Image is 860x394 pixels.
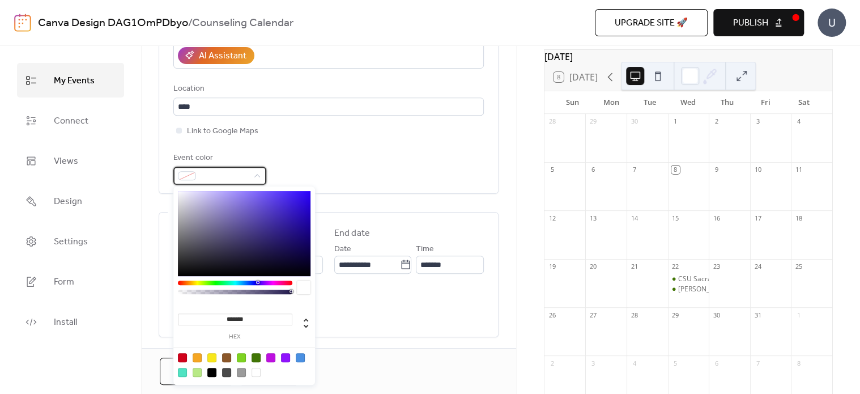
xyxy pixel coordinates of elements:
a: Connect [17,103,124,138]
img: logo [14,14,31,32]
div: Location [173,82,482,96]
a: Form [17,264,124,299]
div: 2 [548,359,556,367]
div: U [818,9,846,37]
div: #4A4A4A [222,368,231,377]
div: Sat [785,91,823,114]
div: Fri [746,91,785,114]
div: 29 [671,311,680,319]
b: / [188,12,192,34]
div: [DATE] [544,50,832,63]
button: Cancel [160,358,234,385]
label: hex [178,334,292,340]
div: Event color [173,151,264,165]
span: Design [54,193,82,210]
div: #9B9B9B [237,368,246,377]
div: 28 [548,117,556,126]
span: Views [54,152,78,170]
div: 28 [630,311,638,319]
div: 4 [794,117,803,126]
a: Settings [17,224,124,259]
div: [PERSON_NAME][GEOGRAPHIC_DATA] [678,285,800,294]
span: Install [54,313,77,331]
div: 2 [712,117,721,126]
div: 21 [630,262,638,271]
div: 1 [794,311,803,319]
a: Canva Design DAG1OmPDbyo [38,12,188,34]
div: AI Assistant [199,49,246,63]
div: 27 [589,311,597,319]
div: 7 [630,166,638,174]
div: 22 [671,262,680,271]
div: Solano Community College [668,285,709,294]
div: 4 [630,359,638,367]
span: Publish [733,16,768,30]
a: Views [17,143,124,178]
div: #B8E986 [193,368,202,377]
div: #8B572A [222,353,231,362]
button: AI Assistant [178,47,254,64]
div: 15 [671,214,680,222]
div: #D0021B [178,353,187,362]
span: Form [54,273,74,291]
div: #000000 [207,368,216,377]
a: Design [17,184,124,218]
div: 23 [712,262,721,271]
button: Upgrade site 🚀 [595,9,708,36]
div: #9013FE [281,353,290,362]
div: Sun [554,91,592,114]
div: Tue [631,91,669,114]
div: 5 [548,166,556,174]
div: CSU Sacramento State Presentation [668,274,709,284]
div: #50E3C2 [178,368,187,377]
div: 5 [671,359,680,367]
span: Connect [54,112,88,130]
div: 25 [794,262,803,271]
div: 6 [712,359,721,367]
div: #417505 [252,353,261,362]
div: #BD10E0 [266,353,275,362]
div: 13 [589,214,597,222]
div: 3 [589,359,597,367]
span: Upgrade site 🚀 [615,16,688,30]
span: Link to Google Maps [187,125,258,138]
button: Publish [713,9,804,36]
div: CSU Sacramento State Presentation [678,274,792,284]
div: 30 [712,311,721,319]
div: 31 [753,311,762,319]
div: 30 [630,117,638,126]
div: 10 [753,166,762,174]
div: 1 [671,117,680,126]
div: 20 [589,262,597,271]
div: #4A90E2 [296,353,305,362]
div: Thu [708,91,746,114]
div: 29 [589,117,597,126]
div: 12 [548,214,556,222]
div: #F5A623 [193,353,202,362]
div: 16 [712,214,721,222]
a: Install [17,304,124,339]
div: 17 [753,214,762,222]
div: 7 [753,359,762,367]
b: Counseling Calendar [192,12,293,34]
div: End date [334,227,370,240]
div: #7ED321 [237,353,246,362]
div: Wed [669,91,708,114]
span: Settings [54,233,88,251]
div: #FFFFFF [252,368,261,377]
div: 14 [630,214,638,222]
div: 3 [753,117,762,126]
div: #F8E71C [207,353,216,362]
div: Mon [592,91,631,114]
div: 11 [794,166,803,174]
div: 19 [548,262,556,271]
div: 18 [794,214,803,222]
a: My Events [17,63,124,98]
div: 6 [589,166,597,174]
div: 9 [712,166,721,174]
div: 24 [753,262,762,271]
div: 26 [548,311,556,319]
div: 8 [671,166,680,174]
div: 8 [794,359,803,367]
